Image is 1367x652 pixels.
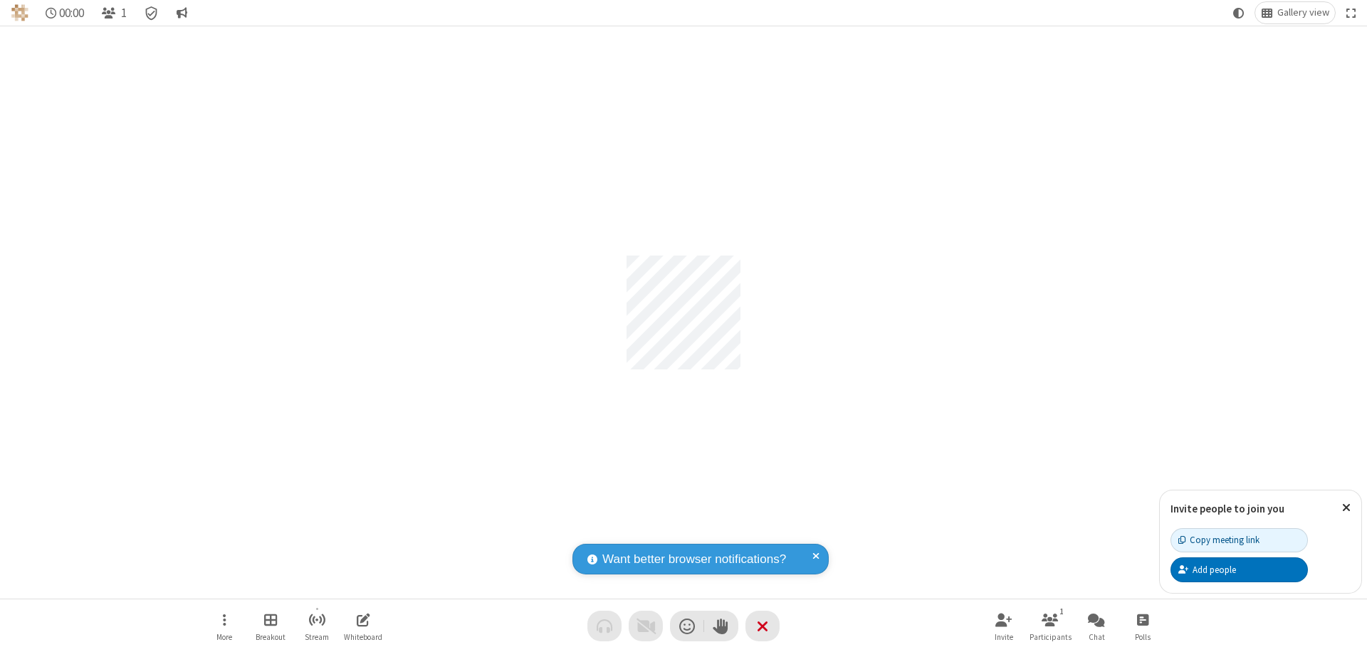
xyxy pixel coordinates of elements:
[995,633,1013,641] span: Invite
[1089,633,1105,641] span: Chat
[95,2,132,23] button: Open participant list
[983,606,1025,646] button: Invite participants (⌘+Shift+I)
[1277,7,1329,19] span: Gallery view
[602,550,786,569] span: Want better browser notifications?
[342,606,384,646] button: Open shared whiteboard
[1121,606,1164,646] button: Open poll
[256,633,286,641] span: Breakout
[704,611,738,641] button: Raise hand
[587,611,622,641] button: Audio problem - check your Internet connection or call by phone
[1075,606,1118,646] button: Open chat
[670,611,704,641] button: Send a reaction
[1170,528,1308,552] button: Copy meeting link
[216,633,232,641] span: More
[745,611,780,641] button: End or leave meeting
[11,4,28,21] img: QA Selenium DO NOT DELETE OR CHANGE
[295,606,338,646] button: Start streaming
[1030,633,1072,641] span: Participants
[629,611,663,641] button: Video
[344,633,382,641] span: Whiteboard
[1135,633,1151,641] span: Polls
[1331,490,1361,525] button: Close popover
[1178,533,1259,547] div: Copy meeting link
[1029,606,1072,646] button: Open participant list
[170,2,193,23] button: Conversation
[1255,2,1335,23] button: Change layout
[1170,502,1284,515] label: Invite people to join you
[1170,557,1308,582] button: Add people
[138,2,165,23] div: Meeting details Encryption enabled
[1341,2,1362,23] button: Fullscreen
[1227,2,1250,23] button: Using system theme
[40,2,90,23] div: Timer
[121,6,127,20] span: 1
[249,606,292,646] button: Manage Breakout Rooms
[305,633,329,641] span: Stream
[203,606,246,646] button: Open menu
[59,6,84,20] span: 00:00
[1056,605,1068,618] div: 1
